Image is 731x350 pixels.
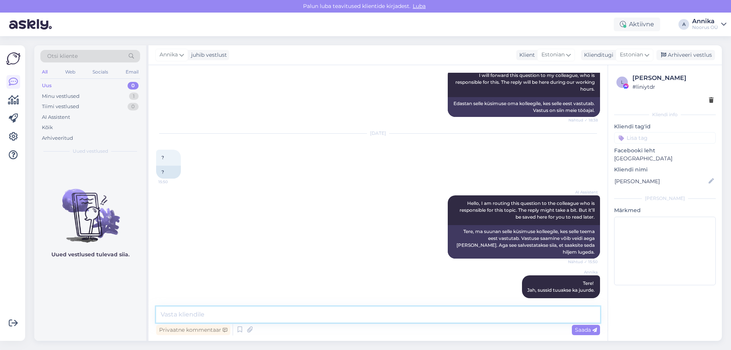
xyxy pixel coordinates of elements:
[614,132,716,144] input: Lisa tag
[448,225,600,259] div: Tere, ma suunan selle küsimuse kolleegile, kes selle teema eest vastutab. Vastuse saamine võib ve...
[42,113,70,121] div: AI Assistent
[614,195,716,202] div: [PERSON_NAME]
[581,51,613,59] div: Klienditugi
[614,206,716,214] p: Märkmed
[156,166,181,179] div: ?
[51,251,129,259] p: Uued vestlused tulevad siia.
[614,177,707,185] input: Lisa nimi
[568,299,598,304] span: Nähtud ✓ 15:57
[614,147,716,155] p: Facebooki leht
[64,67,77,77] div: Web
[42,124,53,131] div: Kõik
[448,97,600,117] div: Edastan selle küsimuse oma kolleegile, kes selle eest vastutab. Vastus on siin meie tööajal.
[614,111,716,118] div: Kliendi info
[656,50,715,60] div: Arhiveeri vestlus
[124,67,140,77] div: Email
[614,166,716,174] p: Kliendi nimi
[129,93,139,100] div: 1
[632,74,713,83] div: [PERSON_NAME]
[621,79,624,85] span: l
[158,179,187,185] span: 15:50
[692,18,718,24] div: Annika
[410,3,428,10] span: Luba
[455,72,596,92] span: I will forward this question to my colleague, who is responsible for this. The reply will be here...
[34,175,146,244] img: No chats
[541,51,565,59] span: Estonian
[460,200,596,220] span: Hello, I am routing this question to the colleague who is responsible for this topic. The reply m...
[40,67,49,77] div: All
[575,326,597,333] span: Saada
[188,51,227,59] div: juhib vestlust
[42,103,79,110] div: Tiimi vestlused
[569,189,598,195] span: AI Assistent
[678,19,689,30] div: A
[568,259,598,265] span: Nähtud ✓ 15:50
[568,117,598,123] span: Nähtud ✓ 18:38
[614,123,716,131] p: Kliendi tag'id
[47,52,78,60] span: Otsi kliente
[42,93,80,100] div: Minu vestlused
[516,51,535,59] div: Klient
[569,269,598,275] span: Annika
[42,82,52,89] div: Uus
[128,103,139,110] div: 0
[6,51,21,66] img: Askly Logo
[632,83,713,91] div: # liniytdr
[692,18,726,30] a: AnnikaNoorus OÜ
[161,155,164,160] span: ?
[156,325,230,335] div: Privaatne kommentaar
[692,24,718,30] div: Noorus OÜ
[91,67,110,77] div: Socials
[156,130,600,137] div: [DATE]
[73,148,108,155] span: Uued vestlused
[128,82,139,89] div: 0
[160,51,178,59] span: Annika
[614,18,660,31] div: Aktiivne
[42,134,73,142] div: Arhiveeritud
[620,51,643,59] span: Estonian
[614,155,716,163] p: [GEOGRAPHIC_DATA]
